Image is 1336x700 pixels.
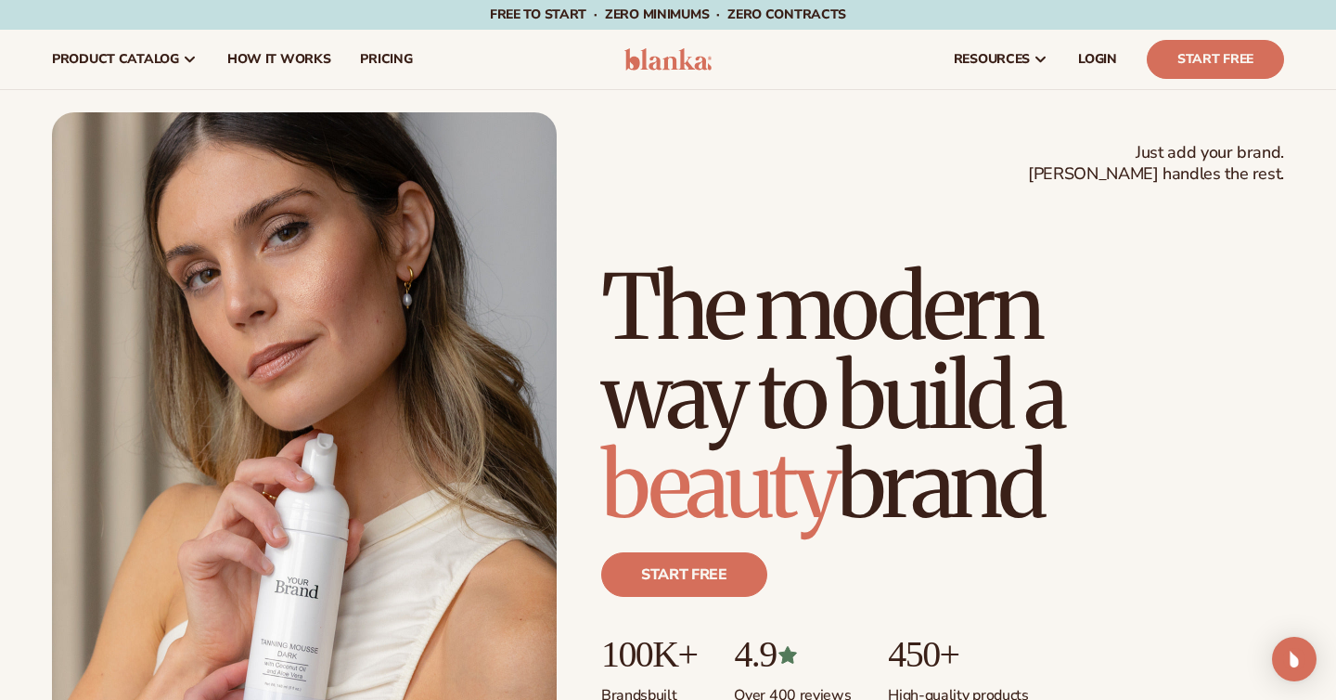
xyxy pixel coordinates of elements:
[1028,142,1284,186] span: Just add your brand. [PERSON_NAME] handles the rest.
[601,430,837,541] span: beauty
[601,263,1284,530] h1: The modern way to build a brand
[601,552,767,597] a: Start free
[345,30,427,89] a: pricing
[37,30,212,89] a: product catalog
[1063,30,1132,89] a: LOGIN
[888,634,1028,675] p: 450+
[360,52,412,67] span: pricing
[52,52,179,67] span: product catalog
[1147,40,1284,79] a: Start Free
[601,634,697,675] p: 100K+
[939,30,1063,89] a: resources
[1078,52,1117,67] span: LOGIN
[954,52,1030,67] span: resources
[227,52,331,67] span: How It Works
[212,30,346,89] a: How It Works
[1272,637,1317,681] div: Open Intercom Messenger
[624,48,713,71] img: logo
[734,634,851,675] p: 4.9
[490,6,846,23] span: Free to start · ZERO minimums · ZERO contracts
